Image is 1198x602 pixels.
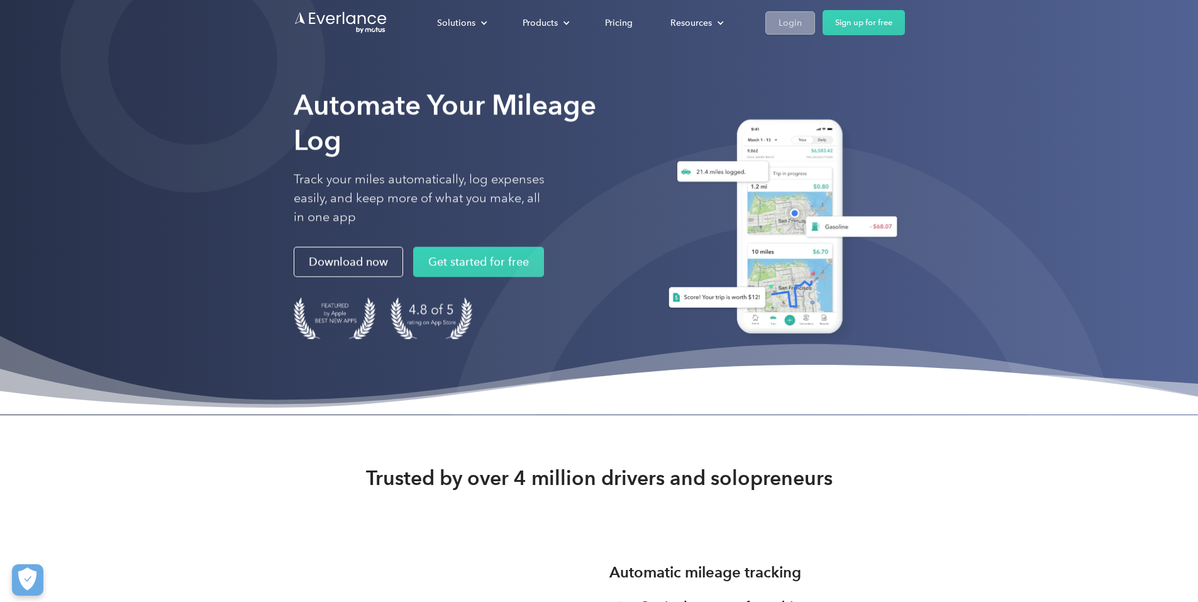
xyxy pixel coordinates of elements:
a: Go to homepage [294,11,388,35]
a: Download now [294,247,403,277]
h3: Automatic mileage tracking [609,561,801,584]
img: Everlance, mileage tracker app, expense tracking app [653,110,905,348]
img: 4.9 out of 5 stars on the app store [391,298,472,340]
img: Badge for Featured by Apple Best New Apps [294,298,375,340]
strong: Automate Your Mileage Log [294,88,596,157]
p: Track your miles automatically, log expenses easily, and keep more of what you make, all in one app [294,170,545,227]
a: Login [765,11,815,35]
strong: Trusted by over 4 million drivers and solopreneurs [366,465,833,491]
a: Pricing [592,12,645,34]
div: Solutions [424,12,497,34]
a: Sign up for free [823,10,905,35]
div: Products [523,15,558,31]
div: Pricing [605,15,633,31]
div: Solutions [437,15,475,31]
div: Resources [670,15,712,31]
a: Get started for free [413,247,544,277]
div: Resources [658,12,734,34]
div: Products [510,12,580,34]
div: Login [779,15,802,31]
button: Cookies Settings [12,564,43,596]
